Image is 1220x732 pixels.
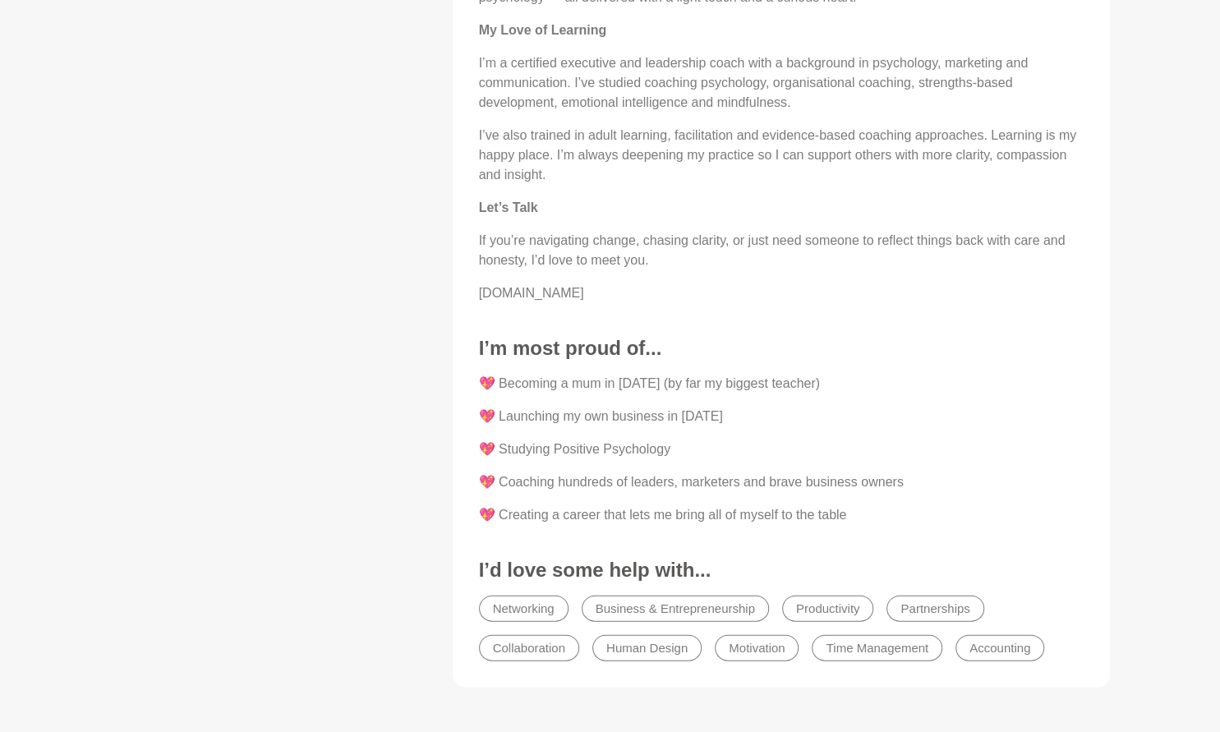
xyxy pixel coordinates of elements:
h3: I’d love some help with... [479,558,1084,582]
p: 💖 Launching my own business in [DATE] [479,407,1084,426]
p: [DOMAIN_NAME] [479,283,1084,303]
p: 💖 Becoming a mum in [DATE] (by far my biggest teacher) [479,374,1084,394]
p: 💖 Coaching hundreds of leaders, marketers and brave business owners [479,472,1084,492]
strong: My Love of Learning [479,23,607,37]
h3: I’m most proud of... [479,336,1084,361]
p: 💖 Studying Positive Psychology [479,440,1084,459]
p: If you’re navigating change, chasing clarity, or just need someone to reflect things back with ca... [479,231,1084,270]
p: I’ve also trained in adult learning, facilitation and evidence-based coaching approaches. Learnin... [479,126,1084,185]
strong: Let’s Talk [479,200,538,214]
p: 💖 Creating a career that lets me bring all of myself to the table [479,505,1084,525]
p: I’m a certified executive and leadership coach with a background in psychology, marketing and com... [479,53,1084,113]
